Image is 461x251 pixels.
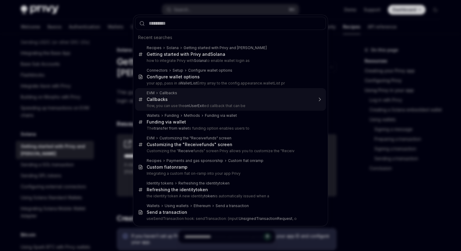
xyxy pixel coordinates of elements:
[147,149,313,153] p: Customizing the " funds" screen Privy allows you to customize the "Receiv
[147,171,313,176] p: Integrating a custom fiat on-ramp into your app Privy
[147,158,162,163] div: Recipes
[147,45,162,50] div: Recipes
[147,113,160,118] div: Wallets
[147,216,313,221] p: useSendTransaction hook: sendTransaction: (input: , o
[147,203,160,208] div: Wallets
[191,136,206,140] b: Receive
[210,52,225,57] b: Solana
[165,203,189,208] div: Using wallets
[147,103,313,108] p: flow, you can use the ed callback that can be
[147,52,225,57] div: Getting started with Privy and
[178,181,230,186] div: Refreshing the identity
[147,181,173,186] div: Identity tokens
[147,142,232,147] div: Customizing the " funds" screen
[147,119,186,125] div: Funding via wallet
[147,210,187,215] div: Send a transaction
[196,187,208,192] b: token
[147,136,155,141] div: EVM
[154,126,189,131] b: transfer from wallet
[147,58,313,63] p: how to integrate Privy with to enable wallet login as
[205,113,237,118] div: Funding via wallet
[166,158,223,163] div: Payments and gas sponsorship
[204,194,215,198] b: token
[185,142,202,147] b: Receive
[166,45,179,50] div: Solana
[159,136,231,141] div: Customizing the " funds" screen
[147,126,313,131] p: The s funding option enables users to
[178,149,193,153] b: Receive
[228,158,263,163] div: Custom fiat onramp
[147,91,155,95] div: EVM
[147,74,200,80] div: Configure wallet options
[184,103,204,108] b: onUserExit
[239,216,292,221] b: UnsignedTransactionRequest
[216,203,249,208] div: Send a transaction
[138,34,172,41] span: Recent searches
[147,164,188,170] div: Custom fiat p
[147,81,313,86] p: your app, pass in a Entry array to the config.appearance.walletList pr
[173,68,183,73] div: Setup
[147,194,313,199] p: the identity token A new identity is automatically issued when a
[171,164,185,170] b: onram
[147,187,208,192] div: Refreshing the identity
[147,97,168,102] div: Callbacks
[194,58,206,63] b: Solana
[159,91,177,95] div: Callbacks
[184,113,200,118] div: Methods
[219,181,230,185] b: token
[188,68,232,73] div: Configure wallet options
[194,203,211,208] div: Ethereum
[165,113,179,118] div: Funding
[184,45,267,50] div: Getting started with Privy and [PERSON_NAME]
[180,81,197,85] b: WalletList
[147,68,168,73] div: Connectors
